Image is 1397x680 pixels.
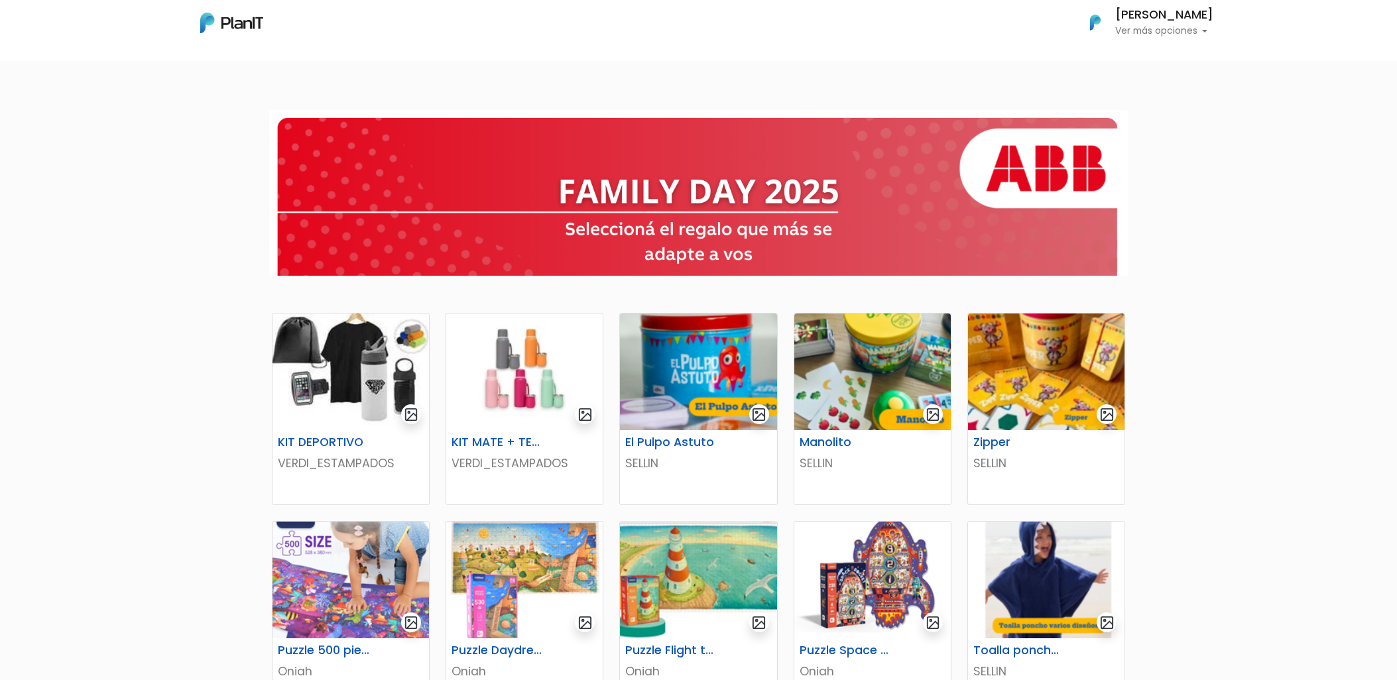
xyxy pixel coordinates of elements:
[620,522,776,638] img: thumb_image__59_.png
[404,407,419,422] img: gallery-light
[794,313,951,430] img: thumb_Captura_de_pantalla_2025-07-29_104833.png
[751,407,766,422] img: gallery-light
[968,522,1124,638] img: thumb_Captura_de_pantalla_2025-08-04_104830.png
[273,313,429,430] img: thumb_WhatsApp_Image_2025-05-26_at_09.52.07.jpeg
[577,615,593,630] img: gallery-light
[404,615,419,630] img: gallery-light
[1099,615,1115,630] img: gallery-light
[200,13,263,33] img: PlanIt Logo
[619,313,777,505] a: gallery-light El Pulpo Astuto SELLIN
[272,313,430,505] a: gallery-light KIT DEPORTIVO VERDI_ESTAMPADOS
[792,644,900,657] h6: Puzzle Space Rocket
[800,663,945,680] p: Oniah
[794,522,951,638] img: thumb_image__64_.png
[270,435,378,449] h6: KIT DEPORTIVO
[926,407,941,422] img: gallery-light
[967,313,1125,505] a: gallery-light Zipper SELLIN
[625,663,771,680] p: Oniah
[926,615,941,630] img: gallery-light
[794,313,951,505] a: gallery-light Manolito SELLIN
[965,435,1073,449] h6: Zipper
[968,313,1124,430] img: thumb_Captura_de_pantalla_2025-07-29_105257.png
[446,313,603,505] a: gallery-light KIT MATE + TERMO VERDI_ESTAMPADOS
[973,455,1119,472] p: SELLIN
[751,615,766,630] img: gallery-light
[452,455,597,472] p: VERDI_ESTAMPADOS
[965,644,1073,657] h6: Toalla poncho varios diseños
[273,522,429,638] img: thumb_image__53_.png
[1115,9,1213,21] h6: [PERSON_NAME]
[577,407,593,422] img: gallery-light
[617,435,725,449] h6: El Pulpo Astuto
[625,455,771,472] p: SELLIN
[1073,5,1213,40] button: PlanIt Logo [PERSON_NAME] Ver más opciones
[452,663,597,680] p: Oniah
[973,663,1119,680] p: SELLIN
[1099,407,1115,422] img: gallery-light
[800,455,945,472] p: SELLIN
[444,435,552,449] h6: KIT MATE + TERMO
[446,313,603,430] img: thumb_2000___2000-Photoroom_-_2025-07-02T103351.963.jpg
[1081,8,1110,37] img: PlanIt Logo
[617,644,725,657] h6: Puzzle Flight to the horizon
[792,435,900,449] h6: Manolito
[1115,27,1213,36] p: Ver más opciones
[278,663,424,680] p: Oniah
[446,522,603,638] img: thumb_image__55_.png
[270,644,378,657] h6: Puzzle 500 piezas
[278,455,424,472] p: VERDI_ESTAMPADOS
[620,313,776,430] img: thumb_Captura_de_pantalla_2025-07-29_101456.png
[444,644,552,657] h6: Puzzle Daydreamer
